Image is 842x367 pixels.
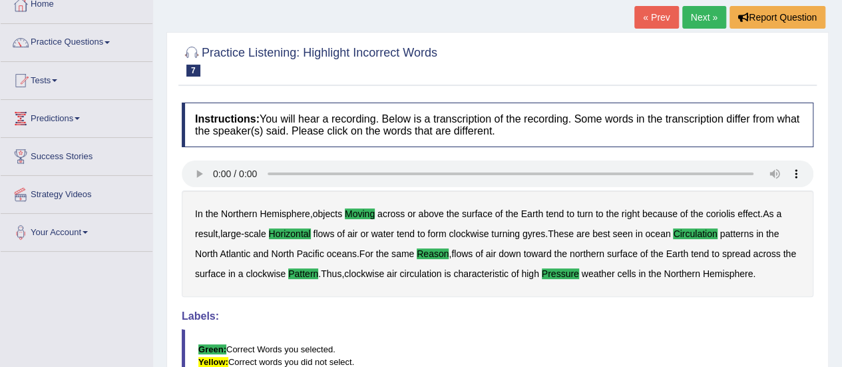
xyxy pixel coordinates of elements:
[523,228,545,239] b: gyres
[495,208,503,219] b: of
[391,248,414,259] b: same
[198,344,226,354] b: Green:
[327,248,357,259] b: oceans
[682,6,726,29] a: Next »
[220,228,241,239] b: large
[650,248,663,259] b: the
[453,268,508,279] b: characteristic
[642,208,678,219] b: because
[521,208,543,219] b: Earth
[491,228,520,239] b: turning
[722,248,751,259] b: spread
[763,208,773,219] b: As
[462,208,493,219] b: surface
[417,248,449,259] b: reason
[399,268,441,279] b: circulation
[182,103,813,147] h4: You will hear a recording. Below is a transcription of the recording. Some words in the transcrip...
[566,208,574,219] b: to
[444,268,451,279] b: is
[592,228,610,239] b: best
[645,228,670,239] b: ocean
[636,228,643,239] b: in
[666,248,688,259] b: Earth
[220,248,250,259] b: Atlantic
[377,208,405,219] b: across
[313,228,334,239] b: flows
[606,208,618,219] b: the
[712,248,720,259] b: to
[376,248,389,259] b: the
[548,228,574,239] b: These
[505,208,518,219] b: the
[1,138,152,171] a: Success Stories
[345,208,375,219] b: moving
[182,43,437,77] h2: Practice Listening: Highlight Incorrect Words
[321,268,341,279] b: Thus
[783,248,795,259] b: the
[397,228,415,239] b: tend
[582,268,615,279] b: weather
[690,208,703,219] b: the
[1,176,152,209] a: Strategy Videos
[371,228,394,239] b: water
[756,228,763,239] b: in
[546,208,564,219] b: tend
[407,208,415,219] b: or
[577,208,593,219] b: turn
[766,228,779,239] b: the
[195,113,260,125] b: Instructions:
[638,268,646,279] b: in
[182,190,813,297] div: , . , - . . , . , .
[753,248,780,259] b: across
[1,214,152,247] a: Your Account
[253,248,268,259] b: and
[186,65,200,77] span: 7
[691,248,709,259] b: tend
[673,228,717,239] b: circulation
[648,268,661,279] b: the
[260,208,310,219] b: Hemisphere
[244,228,266,239] b: scale
[418,208,443,219] b: above
[387,268,397,279] b: air
[622,208,640,219] b: right
[486,248,497,259] b: air
[195,248,218,259] b: North
[523,248,551,259] b: toward
[182,310,813,322] h4: Labels:
[269,228,311,239] b: horizontal
[195,228,218,239] b: result
[640,248,648,259] b: of
[730,6,825,29] button: Report Question
[475,248,483,259] b: of
[446,208,459,219] b: the
[521,268,538,279] b: high
[511,268,519,279] b: of
[720,228,753,239] b: patterns
[706,208,736,219] b: coriolis
[1,24,152,57] a: Practice Questions
[617,268,636,279] b: cells
[246,268,286,279] b: clockwise
[347,228,358,239] b: air
[297,248,324,259] b: Pacific
[228,268,236,279] b: in
[238,268,244,279] b: a
[664,268,700,279] b: Northern
[451,248,473,259] b: flows
[271,248,294,259] b: North
[417,228,425,239] b: to
[554,248,566,259] b: the
[776,208,781,219] b: a
[596,208,604,219] b: to
[360,228,368,239] b: or
[607,248,638,259] b: surface
[703,268,753,279] b: Hemisphere
[195,208,203,219] b: In
[1,62,152,95] a: Tests
[499,248,521,259] b: down
[427,228,446,239] b: form
[680,208,688,219] b: of
[570,248,604,259] b: northern
[542,268,579,279] b: pressure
